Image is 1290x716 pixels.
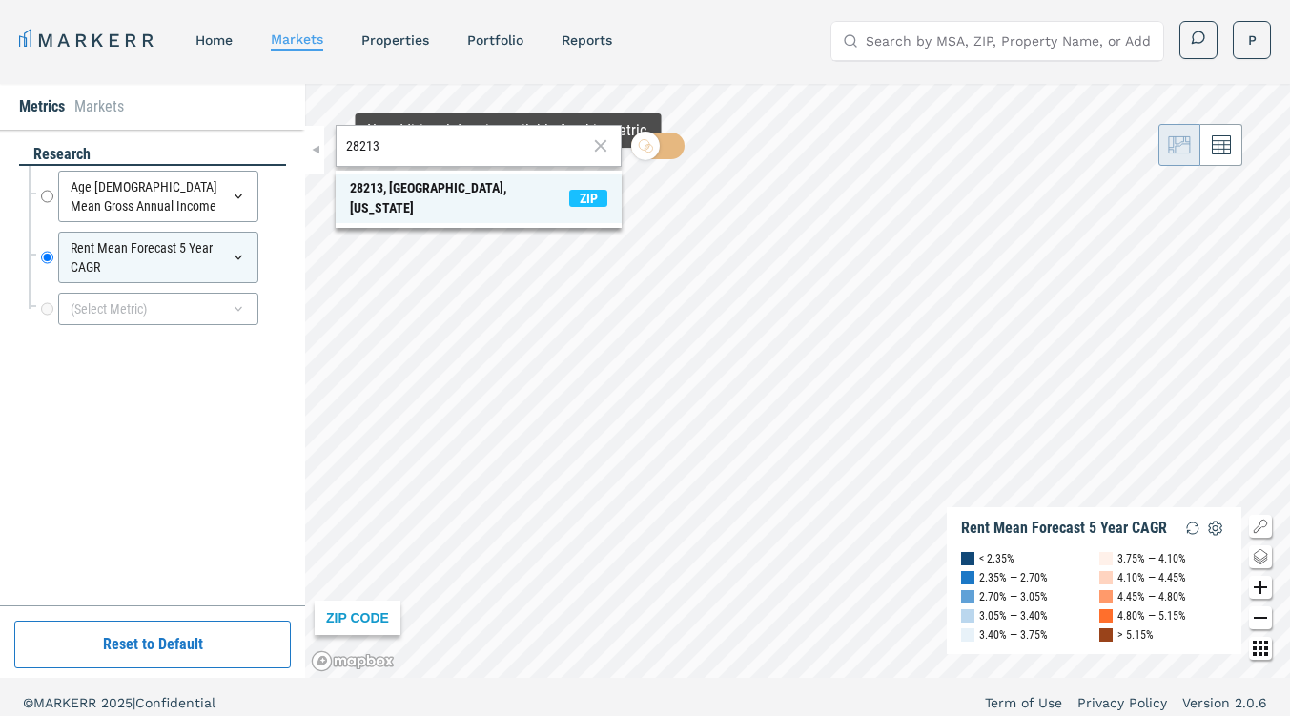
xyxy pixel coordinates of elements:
[271,31,323,47] a: markets
[350,178,569,218] div: 28213, [GEOGRAPHIC_DATA], [US_STATE]
[135,695,215,710] span: Confidential
[74,95,124,118] li: Markets
[979,606,1048,625] div: 3.05% — 3.40%
[58,171,258,222] div: Age [DEMOGRAPHIC_DATA] Mean Gross Annual Income
[979,587,1048,606] div: 2.70% — 3.05%
[467,32,523,48] a: Portfolio
[1077,693,1167,712] a: Privacy Policy
[1181,517,1204,540] img: Reload Legend
[1249,576,1272,599] button: Zoom in map button
[1249,545,1272,568] button: Change style map button
[361,32,429,48] a: properties
[14,621,291,668] button: Reset to Default
[19,27,157,53] a: MARKERR
[305,84,1290,678] canvas: Map
[19,144,286,166] div: research
[367,121,650,140] div: Map Tooltip Content
[1248,31,1257,50] span: P
[866,22,1152,60] input: Search by MSA, ZIP, Property Name, or Address
[58,232,258,283] div: Rent Mean Forecast 5 Year CAGR
[195,32,233,48] a: home
[979,549,1014,568] div: < 2.35%
[985,693,1062,712] a: Term of Use
[101,695,135,710] span: 2025 |
[562,32,612,48] a: reports
[1233,21,1271,59] button: P
[311,650,395,672] a: Mapbox logo
[33,695,101,710] span: MARKERR
[1204,517,1227,540] img: Settings
[1117,549,1186,568] div: 3.75% — 4.10%
[961,519,1167,538] div: Rent Mean Forecast 5 Year CAGR
[1117,568,1186,587] div: 4.10% — 4.45%
[58,293,258,325] div: (Select Metric)
[1117,625,1154,644] div: > 5.15%
[1182,693,1267,712] a: Version 2.0.6
[1249,515,1272,538] button: Show/Hide Legend Map Button
[569,190,607,207] span: ZIP
[346,136,587,156] input: Search by MSA or ZIP Code
[1249,637,1272,660] button: Other options map button
[1117,587,1186,606] div: 4.45% — 4.80%
[1249,606,1272,629] button: Zoom out map button
[1117,606,1186,625] div: 4.80% — 5.15%
[23,695,33,710] span: ©
[979,568,1048,587] div: 2.35% — 2.70%
[315,601,400,635] div: ZIP CODE
[19,95,65,118] li: Metrics
[336,174,622,223] span: Search Bar Suggestion Item: 28213, Charlotte, North Carolina
[979,625,1048,644] div: 3.40% — 3.75%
